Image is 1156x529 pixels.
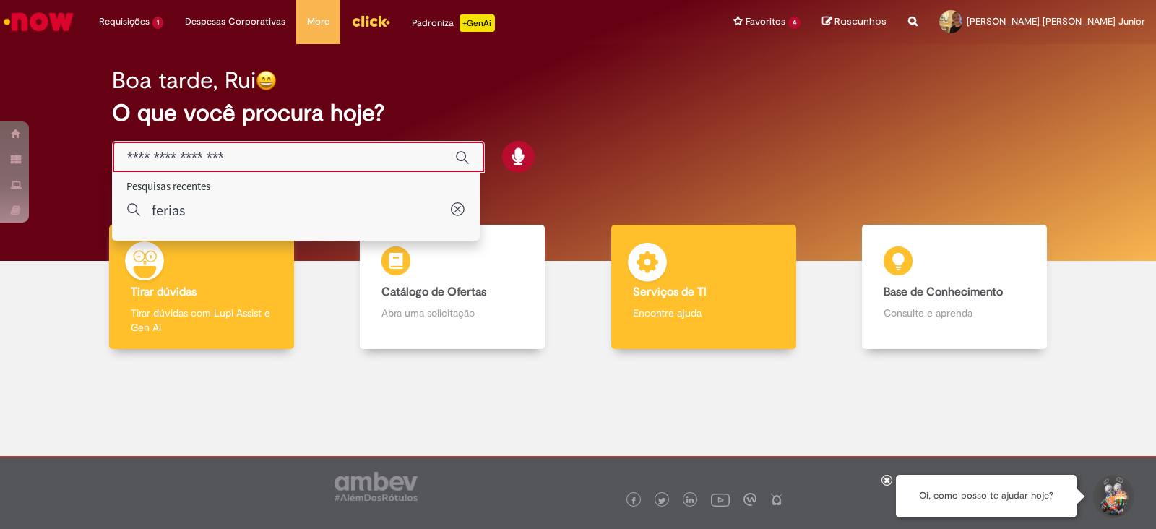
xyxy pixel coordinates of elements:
[351,10,390,32] img: click_logo_yellow_360x200.png
[822,15,887,29] a: Rascunhos
[185,14,285,29] span: Despesas Corporativas
[829,225,1081,350] a: Base de Conhecimento Consulte e aprenda
[131,306,272,335] p: Tirar dúvidas com Lupi Assist e Gen Ai
[630,497,637,504] img: logo_footer_facebook.png
[743,493,756,506] img: logo_footer_workplace.png
[327,225,579,350] a: Catálogo de Ofertas Abra uma solicitação
[131,285,197,299] b: Tirar dúvidas
[152,17,163,29] span: 1
[884,285,1003,299] b: Base de Conhecimento
[1091,475,1134,518] button: Iniciar Conversa de Suporte
[967,15,1145,27] span: [PERSON_NAME] [PERSON_NAME] Junior
[1,7,76,36] img: ServiceNow
[896,475,1077,517] div: Oi, como posso te ajudar hoje?
[112,68,256,93] h2: Boa tarde, Rui
[412,14,495,32] div: Padroniza
[884,306,1025,320] p: Consulte e aprenda
[335,472,418,501] img: logo_footer_ambev_rotulo_gray.png
[381,306,523,320] p: Abra uma solicitação
[76,225,327,350] a: Tirar dúvidas Tirar dúvidas com Lupi Assist e Gen Ai
[381,285,486,299] b: Catálogo de Ofertas
[746,14,785,29] span: Favoritos
[112,100,1044,126] h2: O que você procura hoje?
[686,496,694,505] img: logo_footer_linkedin.png
[99,14,150,29] span: Requisições
[256,70,277,91] img: happy-face.png
[460,14,495,32] p: +GenAi
[633,306,775,320] p: Encontre ajuda
[788,17,801,29] span: 4
[633,285,707,299] b: Serviços de TI
[711,490,730,509] img: logo_footer_youtube.png
[307,14,329,29] span: More
[770,493,783,506] img: logo_footer_naosei.png
[658,497,665,504] img: logo_footer_twitter.png
[578,225,829,350] a: Serviços de TI Encontre ajuda
[834,14,887,28] span: Rascunhos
